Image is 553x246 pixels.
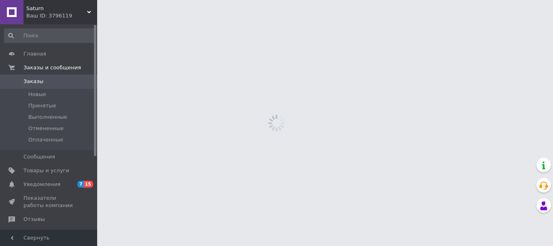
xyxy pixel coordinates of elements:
[23,50,46,58] span: Главная
[28,91,46,98] span: Новые
[4,28,96,43] input: Поиск
[28,113,67,121] span: Выполненные
[23,216,45,223] span: Отзывы
[23,195,75,209] span: Показатели работы компании
[28,125,64,132] span: Отмененные
[23,181,60,188] span: Уведомления
[28,136,63,143] span: Оплаченные
[26,5,87,12] span: Saturn
[23,153,55,160] span: Сообщения
[26,12,97,19] div: Ваш ID: 3796119
[23,64,81,71] span: Заказы и сообщения
[23,167,69,174] span: Товары и услуги
[23,78,43,85] span: Заказы
[77,181,84,188] span: 7
[84,181,93,188] span: 15
[28,102,56,109] span: Принятые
